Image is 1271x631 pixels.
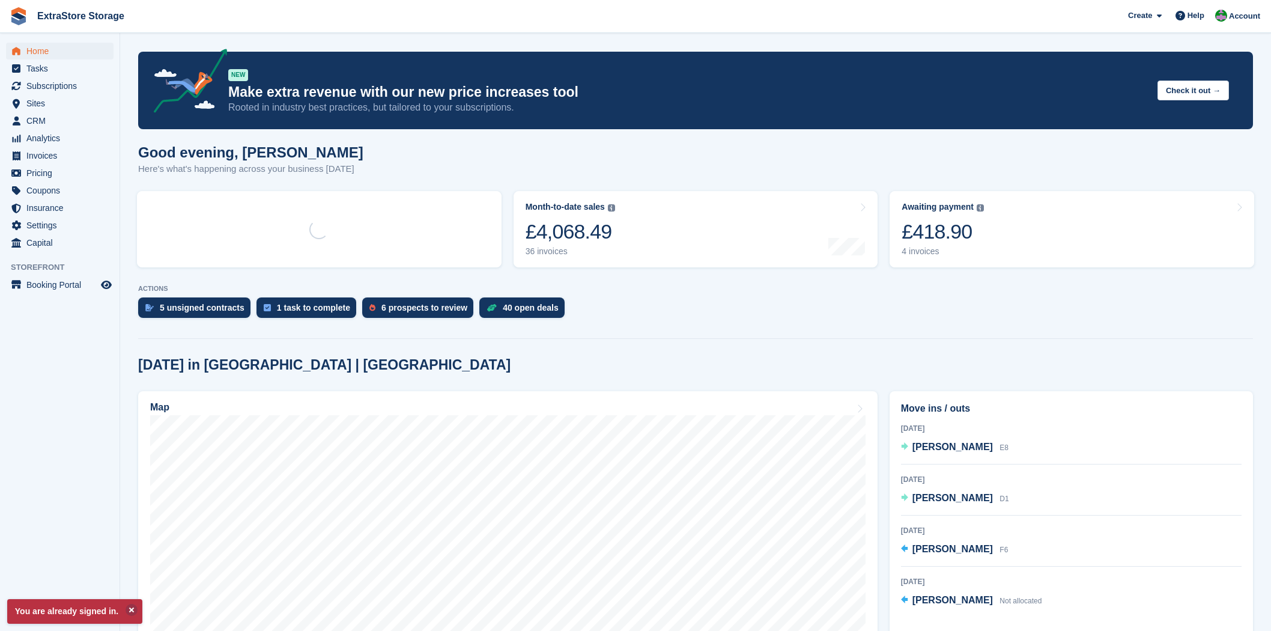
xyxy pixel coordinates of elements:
a: menu [6,182,114,199]
img: stora-icon-8386f47178a22dfd0bd8f6a31ec36ba5ce8667c1dd55bd0f319d3a0aa187defe.svg [10,7,28,25]
div: 36 invoices [526,246,615,257]
a: menu [6,78,114,94]
div: [DATE] [901,423,1242,434]
h2: Move ins / outs [901,401,1242,416]
span: D1 [1000,495,1009,503]
a: Month-to-date sales £4,068.49 36 invoices [514,191,878,267]
span: [PERSON_NAME] [912,493,993,503]
img: prospect-51fa495bee0391a8d652442698ab0144808aea92771e9ea1ae160a38d050c398.svg [369,304,375,311]
a: [PERSON_NAME] F6 [901,542,1009,558]
span: [PERSON_NAME] [912,544,993,554]
div: 4 invoices [902,246,984,257]
div: 5 unsigned contracts [160,303,244,312]
p: You are already signed in. [7,599,142,624]
div: [DATE] [901,474,1242,485]
span: Insurance [26,200,99,216]
div: Awaiting payment [902,202,974,212]
a: menu [6,217,114,234]
span: Home [26,43,99,59]
span: Sites [26,95,99,112]
a: Awaiting payment £418.90 4 invoices [890,191,1254,267]
span: Tasks [26,60,99,77]
span: [PERSON_NAME] [912,442,993,452]
span: [PERSON_NAME] [912,595,993,605]
span: Capital [26,234,99,251]
div: £418.90 [902,219,984,244]
p: Rooted in industry best practices, but tailored to your subscriptions. [228,101,1148,114]
span: Storefront [11,261,120,273]
a: Preview store [99,278,114,292]
a: 5 unsigned contracts [138,297,256,324]
div: [DATE] [901,576,1242,587]
span: Pricing [26,165,99,181]
span: Coupons [26,182,99,199]
a: ExtraStore Storage [32,6,129,26]
a: menu [6,43,114,59]
a: [PERSON_NAME] Not allocated [901,593,1042,609]
span: Settings [26,217,99,234]
a: menu [6,147,114,164]
button: Check it out → [1157,81,1229,100]
img: contract_signature_icon-13c848040528278c33f63329250d36e43548de30e8caae1d1a13099fd9432cc5.svg [145,304,154,311]
span: Account [1229,10,1260,22]
img: deal-1b604bf984904fb50ccaf53a9ad4b4a5d6e5aea283cecdc64d6e3604feb123c2.svg [487,303,497,312]
div: 40 open deals [503,303,559,312]
span: E8 [1000,444,1009,452]
p: ACTIONS [138,285,1253,293]
a: menu [6,130,114,147]
h2: [DATE] in [GEOGRAPHIC_DATA] | [GEOGRAPHIC_DATA] [138,357,511,373]
div: 6 prospects to review [381,303,467,312]
p: Make extra revenue with our new price increases tool [228,84,1148,101]
span: F6 [1000,546,1008,554]
a: menu [6,234,114,251]
div: £4,068.49 [526,219,615,244]
div: NEW [228,69,248,81]
a: [PERSON_NAME] D1 [901,491,1009,507]
h1: Good evening, [PERSON_NAME] [138,144,363,160]
span: Create [1128,10,1152,22]
div: Month-to-date sales [526,202,605,212]
a: menu [6,95,114,112]
img: task-75834270c22a3079a89374b754ae025e5fb1db73e45f91037f5363f120a921f8.svg [264,304,271,311]
span: Help [1188,10,1204,22]
span: Not allocated [1000,597,1042,605]
span: CRM [26,112,99,129]
a: menu [6,200,114,216]
h2: Map [150,402,169,413]
p: Here's what's happening across your business [DATE] [138,162,363,176]
span: Invoices [26,147,99,164]
img: Grant Daniel [1215,10,1227,22]
span: Booking Portal [26,276,99,293]
a: menu [6,112,114,129]
a: 40 open deals [479,297,571,324]
a: 1 task to complete [256,297,362,324]
a: [PERSON_NAME] E8 [901,440,1009,456]
a: menu [6,165,114,181]
img: price-adjustments-announcement-icon-8257ccfd72463d97f412b2fc003d46551f7dbcb40ab6d574587a9cd5c0d94... [144,49,228,117]
span: Subscriptions [26,78,99,94]
div: [DATE] [901,525,1242,536]
span: Analytics [26,130,99,147]
img: icon-info-grey-7440780725fd019a000dd9b08b2336e03edf1995a4989e88bcd33f0948082b44.svg [608,204,615,212]
a: 6 prospects to review [362,297,479,324]
a: menu [6,276,114,293]
a: menu [6,60,114,77]
div: 1 task to complete [277,303,350,312]
img: icon-info-grey-7440780725fd019a000dd9b08b2336e03edf1995a4989e88bcd33f0948082b44.svg [977,204,984,212]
